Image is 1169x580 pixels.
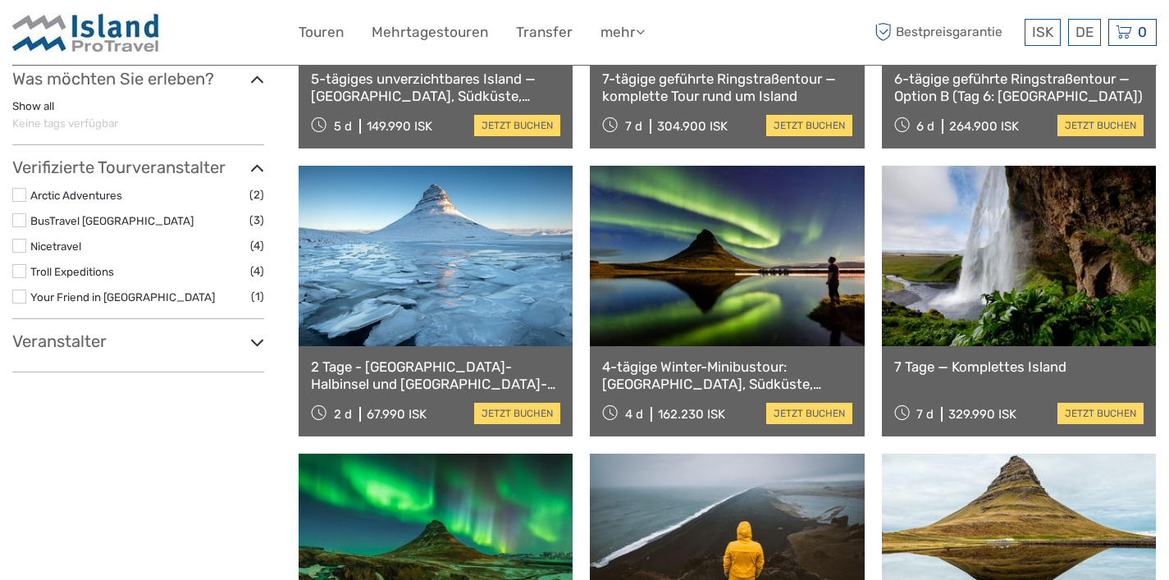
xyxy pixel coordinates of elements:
a: Show all [12,99,54,112]
span: 7 d [916,407,934,422]
span: (1) [251,287,264,306]
span: (4) [250,262,264,281]
h3: Veranstalter [12,331,264,351]
span: Bestpreisgarantie [870,19,1021,46]
span: (3) [249,211,264,230]
img: Iceland ProTravel [12,12,160,53]
span: ISK [1032,24,1053,40]
h3: Was möchten Sie erleben? [12,69,264,89]
div: 162.230 ISK [658,407,725,422]
div: 149.990 ISK [367,119,432,134]
span: 5 d [334,119,352,134]
button: Open LiveChat chat widget [189,25,208,45]
a: Transfer [516,21,573,44]
span: (2) [249,185,264,204]
a: 2 Tage - [GEOGRAPHIC_DATA]-Halbinsel und [GEOGRAPHIC_DATA]-[GEOGRAPHIC_DATA] [311,359,560,392]
a: BusTravel [GEOGRAPHIC_DATA] [30,214,194,227]
a: Mehrtagestouren [372,21,488,44]
a: jetzt buchen [1057,403,1144,424]
a: 7-tägige geführte Ringstraßentour — komplette Tour rund um Island [602,71,852,104]
p: We're away right now. Please check back later! [23,29,185,42]
span: (4) [250,236,264,255]
a: mehr [600,21,645,44]
span: 2 d [334,407,352,422]
a: jetzt buchen [1057,115,1144,136]
a: Nicetravel [30,240,81,253]
span: 6 d [916,119,934,134]
a: jetzt buchen [766,403,852,424]
div: 304.900 ISK [657,119,728,134]
a: jetzt buchen [766,115,852,136]
span: Keine tags verfügbar [12,116,118,130]
span: 4 d [625,407,643,422]
a: 6-tägige geführte Ringstraßentour — Option B (Tag 6: [GEOGRAPHIC_DATA]) [894,71,1144,104]
a: Touren [299,21,344,44]
h3: Verifizierte Tourveranstalter [12,158,264,177]
a: Arctic Adventures [30,189,122,202]
div: DE [1068,19,1101,46]
a: 7 Tage — Komplettes Island [894,359,1144,375]
span: 0 [1135,24,1149,40]
a: jetzt buchen [474,115,560,136]
div: 329.990 ISK [948,407,1016,422]
a: Troll Expeditions [30,265,114,278]
a: Your Friend in [GEOGRAPHIC_DATA] [30,290,215,304]
a: 5-tägiges unverzichtbares Island — [GEOGRAPHIC_DATA], Südküste, [GEOGRAPHIC_DATA], [GEOGRAPHIC_DA... [311,71,560,104]
div: 264.900 ISK [949,119,1019,134]
a: jetzt buchen [474,403,560,424]
a: 4-tägige Winter-Minibustour: [GEOGRAPHIC_DATA], Südküste, [GEOGRAPHIC_DATA], [GEOGRAPHIC_DATA] un... [602,359,852,392]
div: 67.990 ISK [367,407,427,422]
span: 7 d [625,119,642,134]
